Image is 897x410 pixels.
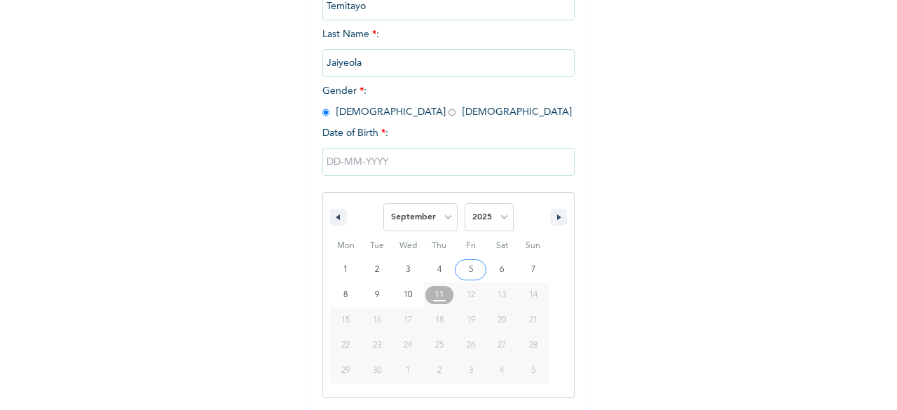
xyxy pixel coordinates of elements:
[322,148,575,176] input: DD-MM-YYYY
[404,308,412,333] span: 17
[330,257,362,282] button: 1
[467,333,475,358] span: 26
[322,49,575,77] input: Enter your last name
[498,308,506,333] span: 20
[424,235,456,257] span: Thu
[469,257,473,282] span: 5
[529,333,537,358] span: 28
[435,308,444,333] span: 18
[392,257,424,282] button: 3
[467,308,475,333] span: 19
[375,282,379,308] span: 9
[517,235,549,257] span: Sun
[517,308,549,333] button: 21
[322,86,572,117] span: Gender : [DEMOGRAPHIC_DATA] [DEMOGRAPHIC_DATA]
[341,333,350,358] span: 22
[322,29,575,68] span: Last Name :
[486,257,518,282] button: 6
[455,282,486,308] button: 12
[467,282,475,308] span: 12
[455,308,486,333] button: 19
[362,358,393,383] button: 30
[343,282,348,308] span: 8
[529,282,537,308] span: 14
[500,257,504,282] span: 6
[424,257,456,282] button: 4
[392,308,424,333] button: 17
[322,126,388,141] span: Date of Birth :
[330,235,362,257] span: Mon
[424,282,456,308] button: 11
[362,333,393,358] button: 23
[529,308,537,333] span: 21
[486,308,518,333] button: 20
[437,257,441,282] span: 4
[404,282,412,308] span: 10
[486,235,518,257] span: Sat
[517,282,549,308] button: 14
[392,282,424,308] button: 10
[434,282,444,308] span: 11
[517,257,549,282] button: 7
[375,257,379,282] span: 2
[362,257,393,282] button: 2
[373,358,381,383] span: 30
[330,333,362,358] button: 22
[373,308,381,333] span: 16
[404,333,412,358] span: 24
[330,358,362,383] button: 29
[362,235,393,257] span: Tue
[531,257,535,282] span: 7
[517,333,549,358] button: 28
[424,333,456,358] button: 25
[406,257,410,282] span: 3
[330,308,362,333] button: 15
[435,333,444,358] span: 25
[455,257,486,282] button: 5
[498,333,506,358] span: 27
[330,282,362,308] button: 8
[341,308,350,333] span: 15
[392,235,424,257] span: Wed
[362,282,393,308] button: 9
[343,257,348,282] span: 1
[455,333,486,358] button: 26
[392,333,424,358] button: 24
[486,333,518,358] button: 27
[455,235,486,257] span: Fri
[498,282,506,308] span: 13
[362,308,393,333] button: 16
[373,333,381,358] span: 23
[424,308,456,333] button: 18
[486,282,518,308] button: 13
[341,358,350,383] span: 29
